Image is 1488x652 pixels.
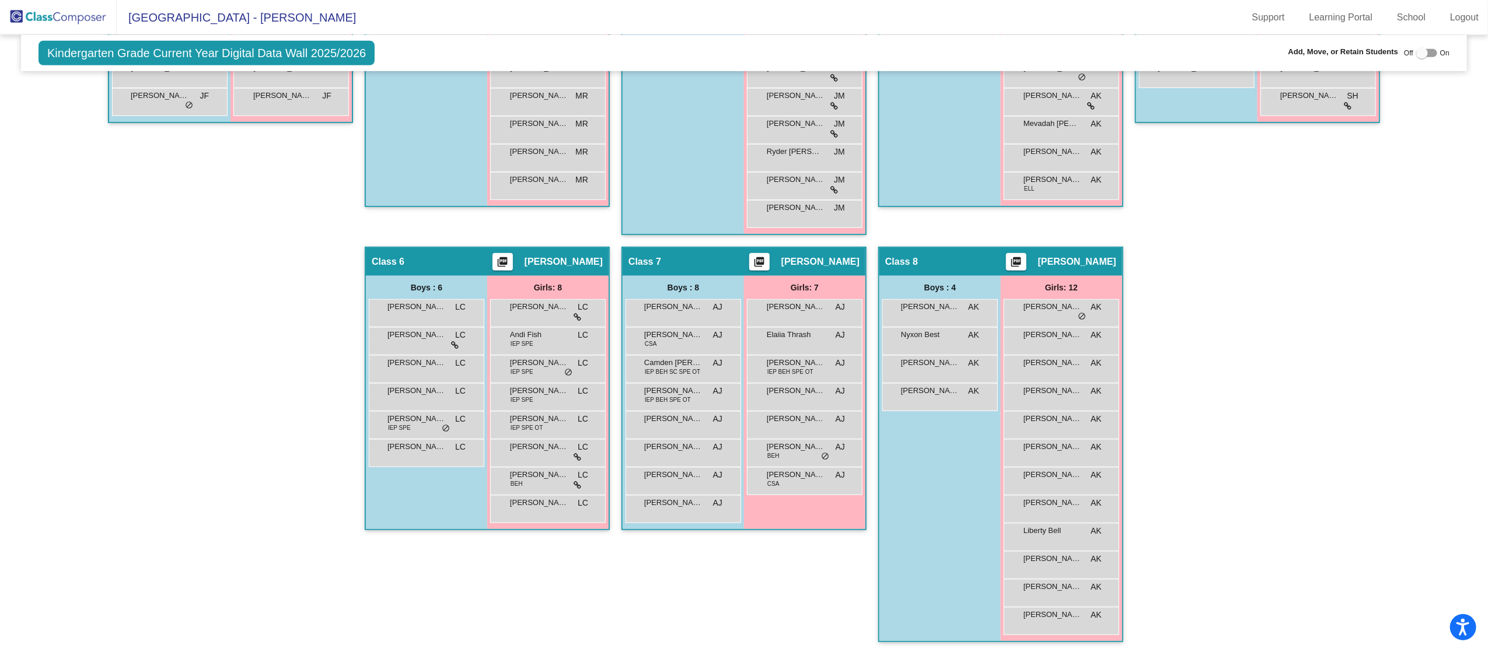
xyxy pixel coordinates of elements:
[781,256,860,268] span: [PERSON_NAME]
[1001,276,1122,299] div: Girls: 12
[1091,174,1102,186] span: AK
[455,441,466,453] span: LC
[1078,312,1086,321] span: do_not_disturb_alt
[1280,90,1339,101] span: [PERSON_NAME]
[1091,441,1102,453] span: AK
[511,395,533,404] span: IEP SPE
[834,202,845,214] span: JM
[1024,357,1082,369] span: [PERSON_NAME]
[387,385,446,397] span: [PERSON_NAME]
[968,301,979,313] span: AK
[645,395,691,404] span: IEP BEH SPE OT
[1091,301,1102,313] span: AK
[387,357,446,369] span: [PERSON_NAME] Copper III
[1288,46,1399,58] span: Add, Move, or Retain Students
[901,329,959,341] span: Nyxon Best
[767,479,780,488] span: CSA
[901,385,959,397] span: [PERSON_NAME]
[968,385,979,397] span: AK
[511,367,533,376] span: IEP SPE
[1038,256,1116,268] span: [PERSON_NAME]
[1024,525,1082,537] span: Liberty Bell
[511,423,543,432] span: IEP SPE OT
[1024,385,1082,397] span: [PERSON_NAME]
[1024,174,1082,185] span: [PERSON_NAME]
[1024,118,1082,129] span: Mevadah [PERSON_NAME]
[767,174,825,185] span: [PERSON_NAME]
[767,441,825,453] span: [PERSON_NAME]
[1091,609,1102,621] span: AK
[455,357,466,369] span: LC
[968,329,979,341] span: AK
[1024,441,1082,453] span: [PERSON_NAME]
[767,357,825,369] span: [PERSON_NAME]
[495,256,509,272] mat-icon: picture_as_pdf
[836,329,845,341] span: AJ
[1091,357,1102,369] span: AK
[767,329,825,341] span: Elaiia Thrash
[366,276,487,299] div: Boys : 6
[578,385,588,397] span: LC
[185,101,193,110] span: do_not_disturb_alt
[767,385,825,397] span: [PERSON_NAME]
[578,357,588,369] span: LC
[455,329,466,341] span: LC
[713,357,722,369] span: AJ
[455,413,466,425] span: LC
[767,146,825,157] span: Ryder [PERSON_NAME]
[644,385,703,397] span: [PERSON_NAME]
[510,329,568,341] span: Andi Fish
[510,469,568,481] span: [PERSON_NAME] [PERSON_NAME]
[510,441,568,453] span: [PERSON_NAME]
[767,367,813,376] span: IEP BEH SPE OT
[510,146,568,157] span: [PERSON_NAME]
[1091,469,1102,481] span: AK
[1243,8,1294,27] a: Support
[1091,90,1102,102] span: AK
[767,451,780,460] span: BEH
[387,329,446,341] span: [PERSON_NAME]
[644,469,703,481] span: [PERSON_NAME]
[713,469,722,481] span: AJ
[901,357,959,369] span: [PERSON_NAME]
[644,301,703,313] span: [PERSON_NAME]
[836,357,845,369] span: AJ
[834,90,845,102] span: JM
[644,497,703,509] span: [PERSON_NAME]
[1091,385,1102,397] span: AK
[578,301,588,313] span: LC
[879,276,1001,299] div: Boys : 4
[575,90,588,102] span: MR
[510,301,568,313] span: [PERSON_NAME]
[510,90,568,101] span: [PERSON_NAME] Combine
[767,118,825,129] span: [PERSON_NAME]
[322,90,331,102] span: JF
[1024,469,1082,481] span: [PERSON_NAME]
[713,413,722,425] span: AJ
[713,385,722,397] span: AJ
[575,146,588,158] span: MR
[578,413,588,425] span: LC
[1024,329,1082,341] span: [PERSON_NAME]
[1091,525,1102,537] span: AK
[767,202,825,213] span: [PERSON_NAME]
[1024,184,1035,193] span: ELL
[1404,48,1413,58] span: Off
[200,90,209,102] span: JF
[968,357,979,369] span: AK
[713,329,722,341] span: AJ
[1024,301,1082,313] span: [PERSON_NAME]
[578,441,588,453] span: LC
[510,174,568,185] span: [PERSON_NAME]
[1024,581,1082,593] span: [PERSON_NAME]
[387,301,446,313] span: [PERSON_NAME]
[1024,497,1082,509] span: [PERSON_NAME]
[372,256,404,268] span: Class 6
[645,339,657,348] span: CSA
[1024,609,1082,621] span: [PERSON_NAME]
[1300,8,1382,27] a: Learning Portal
[575,174,588,186] span: MR
[713,301,722,313] span: AJ
[1024,146,1082,157] span: [PERSON_NAME]
[578,469,588,481] span: LC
